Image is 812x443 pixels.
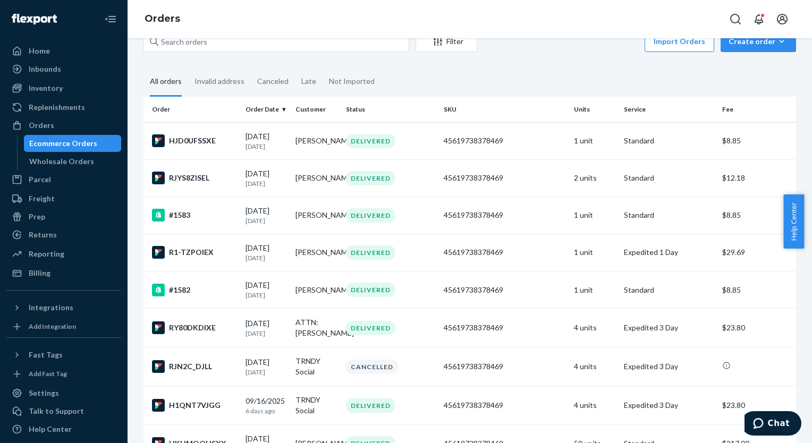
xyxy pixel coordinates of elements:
[416,36,477,47] div: Filter
[6,346,121,363] button: Fast Tags
[570,122,620,159] td: 1 unit
[570,159,620,197] td: 2 units
[246,357,287,377] div: [DATE]
[346,171,395,185] div: DELIVERED
[6,421,121,438] a: Help Center
[295,105,337,114] div: Customer
[6,42,121,59] a: Home
[246,179,287,188] p: [DATE]
[725,8,746,30] button: Open Search Box
[291,234,341,271] td: [PERSON_NAME]
[624,400,713,411] p: Expedited 3 Day
[444,247,566,258] div: 45619738378469
[29,302,73,313] div: Integrations
[291,159,341,197] td: [PERSON_NAME]
[6,208,121,225] a: Prep
[152,172,237,184] div: RJYS8ZISEL
[152,399,237,412] div: H1QNT7VJGG
[29,83,63,93] div: Inventory
[246,280,287,300] div: [DATE]
[246,318,287,338] div: [DATE]
[346,134,395,148] div: DELIVERED
[6,80,121,97] a: Inventory
[29,120,54,131] div: Orders
[718,234,796,271] td: $29.69
[152,134,237,147] div: HJD0UFSSXE
[6,403,121,420] button: Talk to Support
[6,171,121,188] a: Parcel
[12,14,57,24] img: Flexport logo
[729,36,788,47] div: Create order
[570,234,620,271] td: 1 unit
[721,31,796,52] button: Create order
[6,226,121,243] a: Returns
[246,142,287,151] p: [DATE]
[143,97,241,122] th: Order
[246,291,287,300] p: [DATE]
[152,209,237,221] div: #1583
[6,385,121,402] a: Settings
[29,424,72,435] div: Help Center
[745,411,801,438] iframe: Opens a widget where you can chat to one of our agents
[444,135,566,146] div: 45619738378469
[748,8,769,30] button: Open notifications
[444,173,566,183] div: 45619738378469
[152,246,237,259] div: R1-TZPOIEX
[416,31,477,52] button: Filter
[570,97,620,122] th: Units
[570,386,620,425] td: 4 units
[783,194,804,249] button: Help Center
[246,206,287,225] div: [DATE]
[145,13,180,24] a: Orders
[100,8,121,30] button: Close Navigation
[346,245,395,260] div: DELIVERED
[620,97,717,122] th: Service
[444,400,566,411] div: 45619738378469
[150,67,182,97] div: All orders
[29,138,97,149] div: Ecommerce Orders
[6,61,121,78] a: Inbounds
[152,321,237,334] div: RY80DKDIXE
[246,406,287,415] p: 6 days ago
[29,156,94,167] div: Wholesale Orders
[718,159,796,197] td: $12.18
[624,135,713,146] p: Standard
[24,135,122,152] a: Ecommerce Orders
[346,398,395,413] div: DELIVERED
[624,361,713,372] p: Expedited 3 Day
[6,117,121,134] a: Orders
[257,67,289,95] div: Canceled
[136,4,189,35] ol: breadcrumbs
[246,131,287,151] div: [DATE]
[570,309,620,347] td: 4 units
[29,406,84,416] div: Talk to Support
[152,360,237,373] div: RJN2C_DJLL
[624,210,713,220] p: Standard
[29,322,76,331] div: Add Integration
[624,173,713,183] p: Standard
[29,64,61,74] div: Inbounds
[329,67,375,95] div: Not Imported
[241,97,291,122] th: Order Date
[570,271,620,309] td: 1 unit
[246,253,287,262] p: [DATE]
[718,386,796,425] td: $23.80
[718,271,796,309] td: $8.85
[444,210,566,220] div: 45619738378469
[342,97,439,122] th: Status
[291,122,341,159] td: [PERSON_NAME]
[624,247,713,258] p: Expedited 1 Day
[346,360,398,374] div: CANCELLED
[143,31,409,52] input: Search orders
[29,211,45,222] div: Prep
[6,299,121,316] button: Integrations
[570,347,620,386] td: 4 units
[291,197,341,234] td: [PERSON_NAME]
[6,190,121,207] a: Freight
[29,46,50,56] div: Home
[246,329,287,338] p: [DATE]
[6,245,121,262] a: Reporting
[29,102,85,113] div: Replenishments
[444,361,566,372] div: 45619738378469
